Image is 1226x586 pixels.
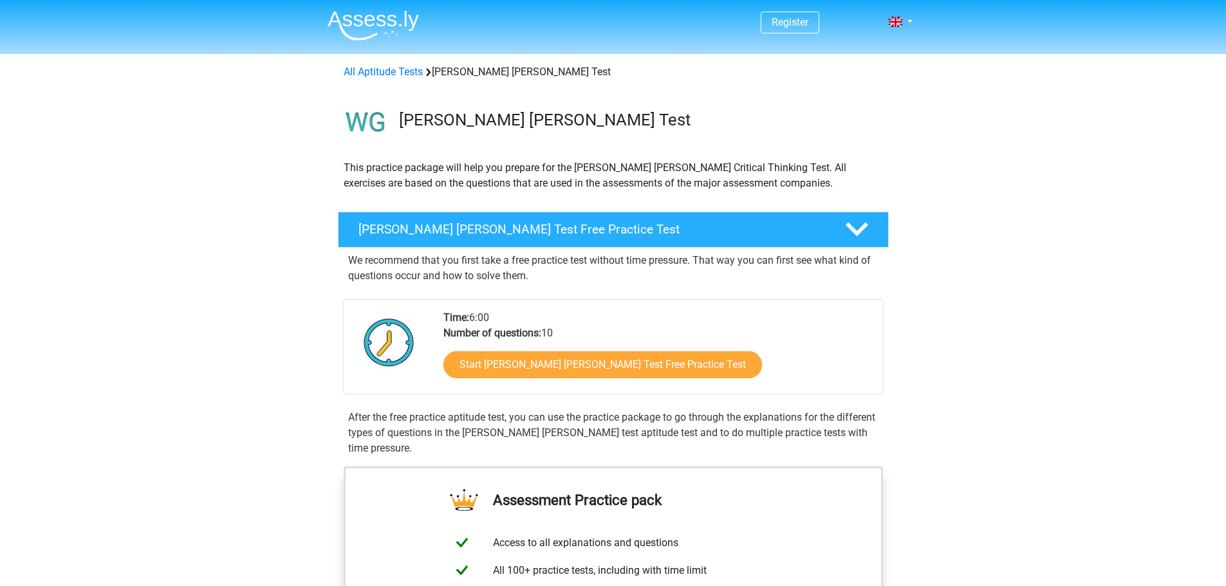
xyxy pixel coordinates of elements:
a: All Aptitude Tests [344,66,423,78]
div: 6:00 10 [434,310,882,394]
a: Register [772,16,808,28]
a: Start [PERSON_NAME] [PERSON_NAME] Test Free Practice Test [443,351,762,378]
img: watson glaser test [339,95,393,150]
b: Time: [443,311,469,324]
div: [PERSON_NAME] [PERSON_NAME] Test [339,64,888,80]
p: This practice package will help you prepare for the [PERSON_NAME] [PERSON_NAME] Critical Thinking... [344,160,883,191]
img: Assessly [328,10,419,41]
h4: [PERSON_NAME] [PERSON_NAME] Test Free Practice Test [358,222,824,237]
img: Clock [357,310,422,374]
b: Number of questions: [443,327,541,339]
div: After the free practice aptitude test, you can use the practice package to go through the explana... [343,410,884,456]
a: [PERSON_NAME] [PERSON_NAME] Test Free Practice Test [333,212,894,248]
p: We recommend that you first take a free practice test without time pressure. That way you can fir... [348,253,878,284]
h3: [PERSON_NAME] [PERSON_NAME] Test [399,110,878,130]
